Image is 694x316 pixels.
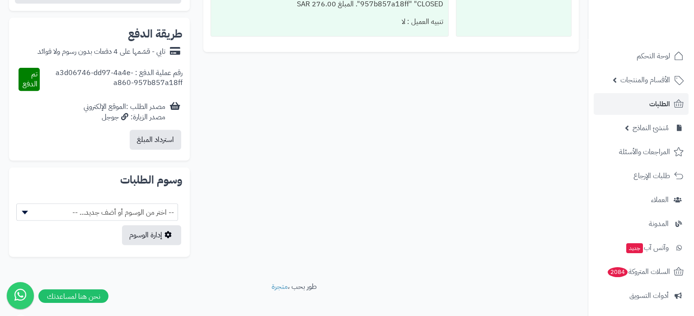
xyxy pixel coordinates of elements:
span: السلات المتروكة [607,265,670,278]
a: لوحة التحكم [594,45,689,67]
div: مصدر الزيارة: جوجل [84,112,165,123]
a: إدارة الوسوم [122,225,181,245]
span: -- اختر من الوسوم أو أضف جديد... -- [16,203,178,221]
a: أدوات التسويق [594,285,689,307]
a: طلبات الإرجاع [594,165,689,187]
h2: طريقة الدفع [128,28,183,39]
span: الأقسام والمنتجات [620,74,670,86]
div: تابي - قسّمها على 4 دفعات بدون رسوم ولا فوائد [38,47,165,57]
a: المدونة [594,213,689,235]
a: الطلبات [594,93,689,115]
span: 2084 [608,267,628,277]
span: أدوات التسويق [629,289,669,302]
span: العملاء [651,193,669,206]
span: وآتس آب [625,241,669,254]
span: مُنشئ النماذج [633,122,669,134]
span: الطلبات [649,98,670,110]
span: المدونة [649,217,669,230]
span: طلبات الإرجاع [633,170,670,182]
span: -- اختر من الوسوم أو أضف جديد... -- [17,204,178,221]
div: رقم عملية الدفع : a3d06746-dd97-4a4e-a860-957b857a18ff [40,68,183,91]
button: استرداد المبلغ [130,130,181,150]
a: السلات المتروكة2084 [594,261,689,283]
a: متجرة [272,281,288,292]
span: لوحة التحكم [637,50,670,62]
span: المراجعات والأسئلة [619,146,670,158]
a: وآتس آبجديد [594,237,689,259]
a: العملاء [594,189,689,211]
span: تم الدفع [23,69,38,90]
div: مصدر الطلب :الموقع الإلكتروني [84,102,165,123]
a: المراجعات والأسئلة [594,141,689,163]
div: تنبيه العميل : لا [216,13,443,31]
span: جديد [626,243,643,253]
h2: وسوم الطلبات [16,175,183,185]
